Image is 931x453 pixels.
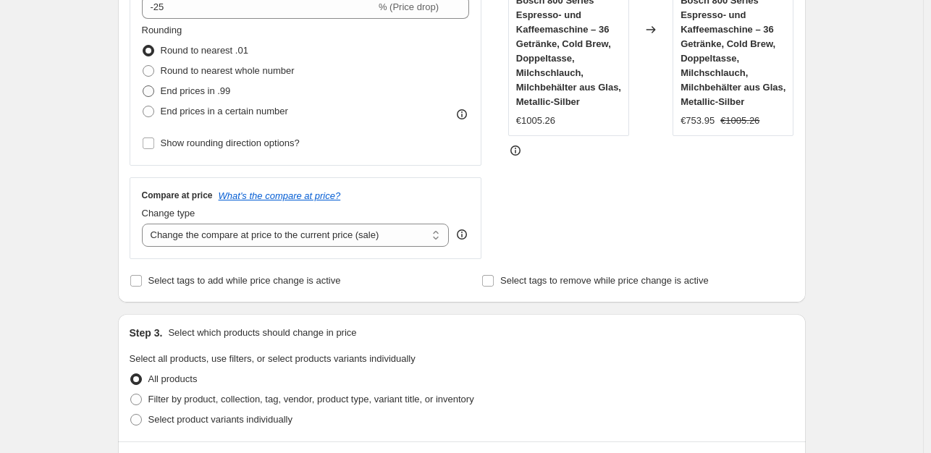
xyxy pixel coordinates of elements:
strike: €1005.26 [720,114,759,128]
span: Select all products, use filters, or select products variants individually [130,353,416,364]
span: Select product variants individually [148,414,292,425]
span: Round to nearest .01 [161,45,248,56]
span: Change type [142,208,195,219]
span: % (Price drop) [379,1,439,12]
div: €753.95 [681,114,715,128]
div: help [455,227,469,242]
span: End prices in .99 [161,85,231,96]
span: All products [148,373,198,384]
span: Select tags to add while price change is active [148,275,341,286]
div: €1005.26 [516,114,555,128]
span: Show rounding direction options? [161,137,300,148]
span: Round to nearest whole number [161,65,295,76]
span: End prices in a certain number [161,106,288,117]
button: What's the compare at price? [219,190,341,201]
p: Select which products should change in price [168,326,356,340]
span: Rounding [142,25,182,35]
span: Select tags to remove while price change is active [500,275,709,286]
span: Filter by product, collection, tag, vendor, product type, variant title, or inventory [148,394,474,405]
h2: Step 3. [130,326,163,340]
h3: Compare at price [142,190,213,201]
